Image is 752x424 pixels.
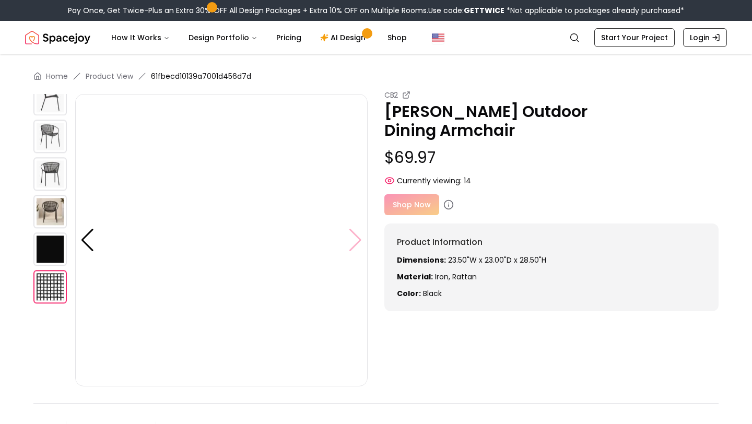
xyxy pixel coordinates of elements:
nav: Global [25,21,727,54]
img: https://storage.googleapis.com/spacejoy-main/assets/61fbecd10139a7001d456d7d/product_1_d99mndk55g8h [33,82,67,115]
nav: breadcrumb [33,71,719,81]
a: AI Design [312,27,377,48]
nav: Main [103,27,415,48]
button: Design Portfolio [180,27,266,48]
span: 61fbecd10139a7001d456d7d [151,71,251,81]
img: https://storage.googleapis.com/spacejoy-main/assets/61fbecd10139a7001d456d7d/product_2_7f3p60oockla [33,120,67,153]
h6: Product Information [397,236,706,249]
span: Iron, Rattan [435,272,477,282]
small: CB2 [384,90,398,100]
p: $69.97 [384,148,719,167]
span: 14 [464,175,471,186]
p: 23.50"W x 23.00"D x 28.50"H [397,255,706,265]
span: Currently viewing: [397,175,462,186]
a: Login [683,28,727,47]
img: Spacejoy Logo [25,27,90,48]
strong: Dimensions: [397,255,446,265]
a: Pricing [268,27,310,48]
strong: Color: [397,288,421,299]
li: Product View [86,71,133,81]
a: Start Your Project [594,28,675,47]
p: [PERSON_NAME] Outdoor Dining Armchair [384,102,719,140]
img: https://storage.googleapis.com/spacejoy-main/assets/61fbecd10139a7001d456d7d/product_7_jdb78pnile8 [75,94,368,386]
a: Shop [379,27,415,48]
img: https://storage.googleapis.com/spacejoy-main/assets/61fbecd10139a7001d456d7d/product_5_6a8npo4k7doi [33,232,67,266]
div: Pay Once, Get Twice-Plus an Extra 30% OFF All Design Packages + Extra 10% OFF on Multiple Rooms. [68,5,684,16]
a: Spacejoy [25,27,90,48]
b: GETTWICE [464,5,504,16]
span: *Not applicable to packages already purchased* [504,5,684,16]
span: black [423,288,442,299]
img: https://storage.googleapis.com/spacejoy-main/assets/61fbecd10139a7001d456d7d/product_7_jdb78pnile8 [33,270,67,303]
img: United States [432,31,444,44]
a: Home [46,71,68,81]
img: https://storage.googleapis.com/spacejoy-main/assets/61fbecd10139a7001d456d7d/product_3_ah8bng6dm10d [33,157,67,191]
button: How It Works [103,27,178,48]
span: Use code: [428,5,504,16]
img: https://storage.googleapis.com/spacejoy-main/assets/61fbecd10139a7001d456d7d/product_4_9c0ankjdi7k [33,195,67,228]
strong: Material: [397,272,433,282]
